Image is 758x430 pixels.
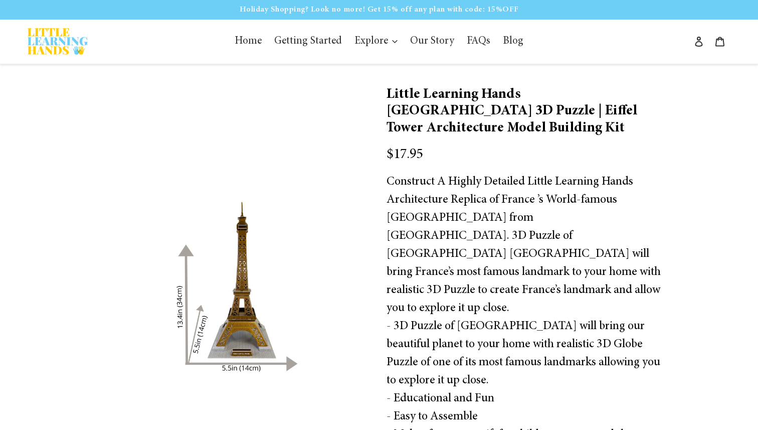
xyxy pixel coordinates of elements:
div: $17.95 [387,145,665,166]
a: Blog [498,32,528,51]
span: Home [235,36,262,47]
div: - Educational and Fun [387,390,665,408]
a: Our Story [405,32,459,51]
span: - 3D Puzzle of [GEOGRAPHIC_DATA] will bring our beautiful planet to your home with realistic 3D G... [387,321,660,387]
div: - Easy to Assemble [387,408,665,426]
button: Explore [349,32,403,51]
a: FAQs [462,32,495,51]
a: Getting Started [269,32,347,51]
img: Little Learning Hands [28,28,88,55]
span: FAQs [467,36,490,47]
h3: Little Learning Hands [GEOGRAPHIC_DATA] 3D Puzzle | Eiffel Tower Architecture Model Building Kit [387,87,665,137]
span: Blog [503,36,523,47]
img: Little Learning Hands France Eiffel Tower 3D Puzzle | Eiffel Tower Architecture Model Building Kit [93,198,371,374]
span: Getting Started [274,36,342,47]
p: Holiday Shopping? Look no more! Get 15% off any plan with code: 15%OFF [1,1,757,18]
span: Explore [354,36,388,47]
span: Construct A Highly Detailed Little Learning Hands Architecture Replica of France ’s World-famous ... [387,176,661,315]
span: Our Story [410,36,454,47]
a: Home [230,32,267,51]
